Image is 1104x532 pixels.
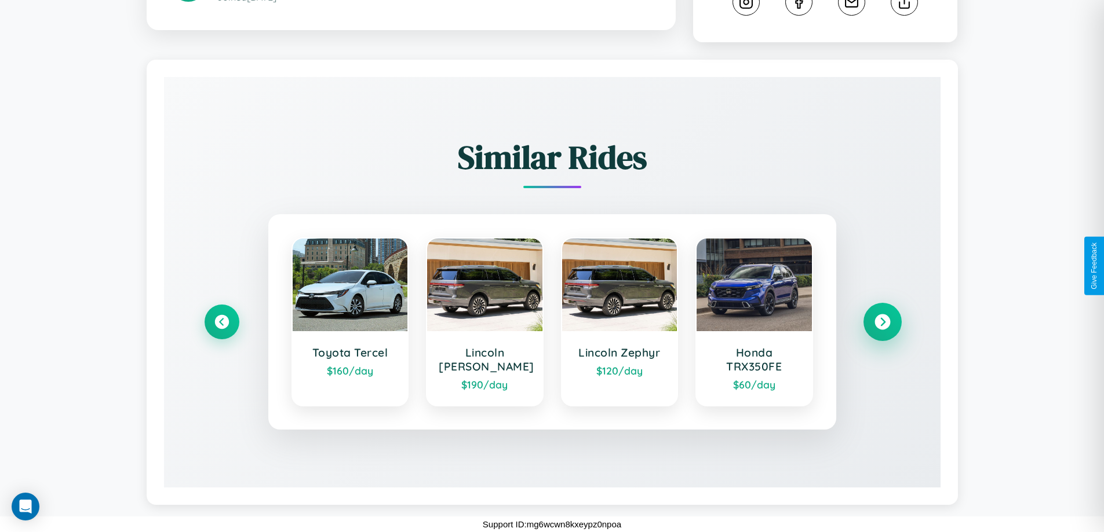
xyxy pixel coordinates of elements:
a: Lincoln [PERSON_NAME]$190/day [426,237,544,406]
a: Honda TRX350FE$60/day [695,237,813,406]
a: Toyota Tercel$160/day [292,237,409,406]
h3: Lincoln [PERSON_NAME] [439,346,531,373]
p: Support ID: mg6wcwn8kxeypz0npoa [483,516,621,532]
h3: Honda TRX350FE [708,346,800,373]
div: Give Feedback [1090,243,1098,289]
div: $ 160 /day [304,364,396,377]
div: $ 60 /day [708,378,800,391]
h2: Similar Rides [205,135,900,179]
div: $ 190 /day [439,378,531,391]
h3: Toyota Tercel [304,346,396,359]
a: Lincoln Zephyr$120/day [561,237,679,406]
h3: Lincoln Zephyr [574,346,666,359]
div: $ 120 /day [574,364,666,377]
div: Open Intercom Messenger [12,493,39,520]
